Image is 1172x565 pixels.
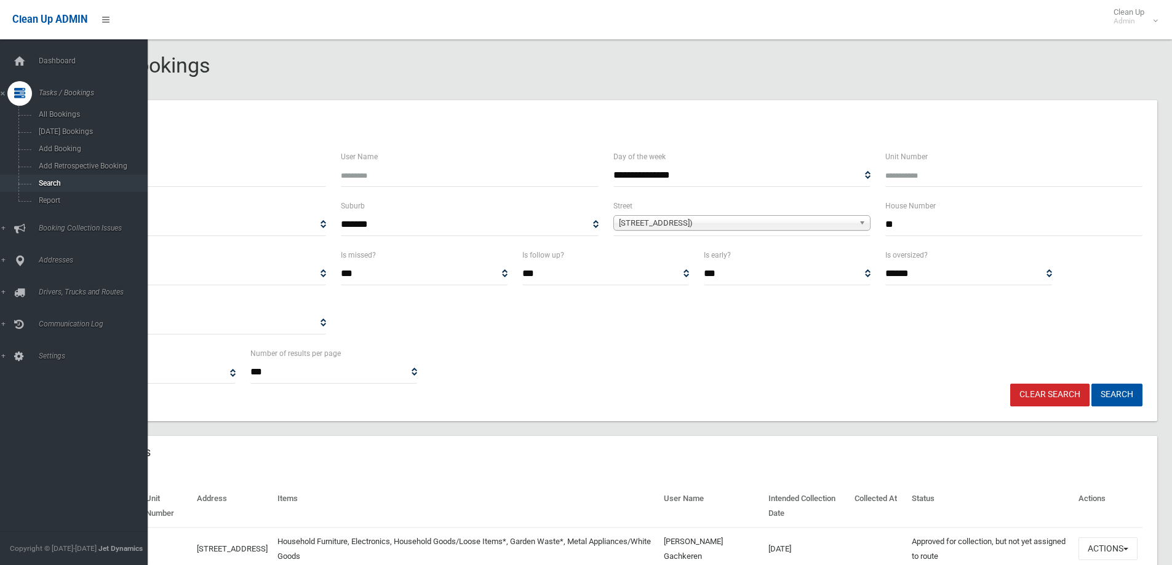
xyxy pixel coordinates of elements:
[35,57,157,65] span: Dashboard
[35,352,157,360] span: Settings
[619,216,854,231] span: [STREET_ADDRESS])
[613,150,666,164] label: Day of the week
[1114,17,1144,26] small: Admin
[12,14,87,25] span: Clean Up ADMIN
[35,256,157,264] span: Addresses
[1091,384,1142,406] button: Search
[907,485,1074,527] th: Status
[273,485,658,527] th: Items
[885,199,936,213] label: House Number
[35,144,146,153] span: Add Booking
[522,248,564,262] label: Is follow up?
[850,485,907,527] th: Collected At
[1010,384,1090,406] a: Clear Search
[98,544,143,553] strong: Jet Dynamics
[1074,485,1142,527] th: Actions
[35,288,157,296] span: Drivers, Trucks and Routes
[35,89,157,97] span: Tasks / Bookings
[885,248,928,262] label: Is oversized?
[341,199,365,213] label: Suburb
[885,150,928,164] label: Unit Number
[763,485,850,527] th: Intended Collection Date
[35,127,146,136] span: [DATE] Bookings
[341,248,376,262] label: Is missed?
[35,196,146,205] span: Report
[10,544,97,553] span: Copyright © [DATE]-[DATE]
[341,150,378,164] label: User Name
[250,347,341,360] label: Number of results per page
[197,544,268,553] a: [STREET_ADDRESS]
[35,320,157,328] span: Communication Log
[35,110,146,119] span: All Bookings
[192,485,273,527] th: Address
[704,248,731,262] label: Is early?
[1107,7,1157,26] span: Clean Up
[35,162,146,170] span: Add Retrospective Booking
[1078,537,1138,560] button: Actions
[35,224,157,232] span: Booking Collection Issues
[35,179,146,188] span: Search
[613,199,632,213] label: Street
[141,485,193,527] th: Unit Number
[659,485,763,527] th: User Name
